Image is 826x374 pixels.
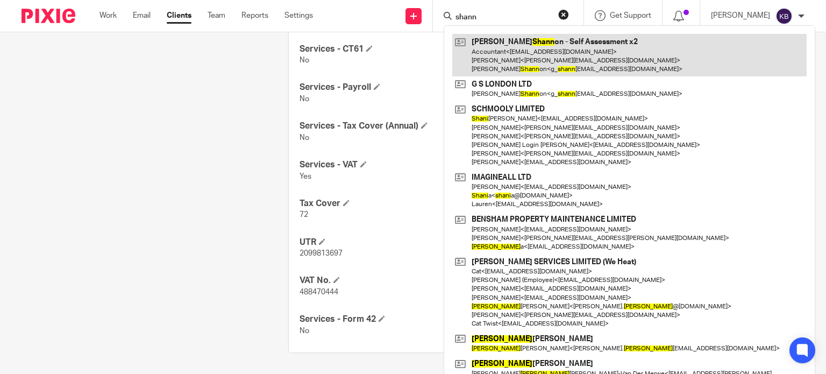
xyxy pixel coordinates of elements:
h4: Services - Form 42 [300,314,546,325]
button: Clear [558,9,569,20]
a: Reports [241,10,268,21]
span: 2099813697 [300,250,343,257]
span: Get Support [610,12,651,19]
span: Yes [300,173,311,180]
span: 488470444 [300,288,338,296]
span: No [300,95,309,103]
h4: Services - VAT [300,159,546,171]
input: Search [454,13,551,23]
a: Clients [167,10,191,21]
img: svg%3E [775,8,793,25]
h4: Services - Tax Cover (Annual) [300,121,546,132]
a: Settings [284,10,313,21]
img: Pixie [22,9,75,23]
a: Team [208,10,225,21]
a: Work [99,10,117,21]
span: No [300,134,309,142]
p: [PERSON_NAME] [711,10,770,21]
span: 72 [300,211,308,218]
h4: UTR [300,237,546,248]
h4: Services - Payroll [300,82,546,93]
h4: Services - CT61 [300,44,546,55]
h4: Tax Cover [300,198,546,209]
a: Email [133,10,151,21]
h4: VAT No. [300,275,546,286]
span: No [300,327,309,335]
span: No [300,57,309,64]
